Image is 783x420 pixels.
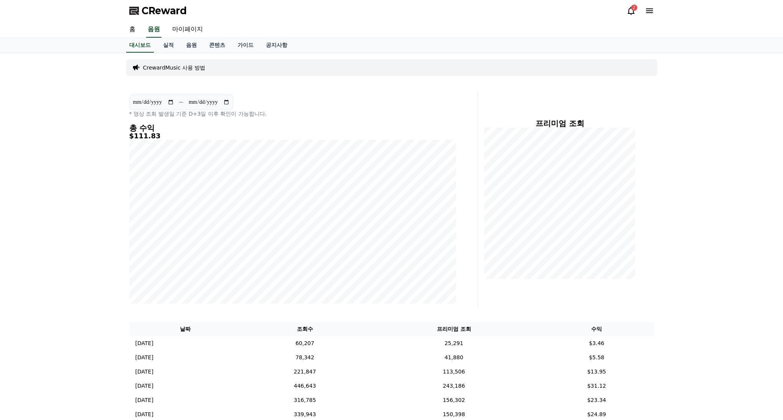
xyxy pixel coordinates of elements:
[241,379,368,393] td: 446,643
[241,350,368,365] td: 78,342
[157,38,180,53] a: 실적
[203,38,231,53] a: 콘텐츠
[143,64,206,71] a: CrewardMusic 사용 방법
[539,379,654,393] td: $31.12
[231,38,260,53] a: 가이드
[166,22,209,38] a: 마이페이지
[142,5,187,17] span: CReward
[129,132,456,140] h5: $111.83
[135,396,153,404] p: [DATE]
[179,98,184,107] p: ~
[368,350,539,365] td: 41,880
[539,350,654,365] td: $5.58
[135,382,153,390] p: [DATE]
[539,336,654,350] td: $3.46
[484,119,636,128] h4: 프리미엄 조회
[241,365,368,379] td: 221,847
[368,336,539,350] td: 25,291
[368,365,539,379] td: 113,506
[135,354,153,362] p: [DATE]
[135,339,153,347] p: [DATE]
[135,368,153,376] p: [DATE]
[626,6,636,15] a: 2
[129,322,242,336] th: 날짜
[129,110,456,118] p: * 영상 조회 발생일 기준 D+3일 이후 확인이 가능합니다.
[539,322,654,336] th: 수익
[129,124,456,132] h4: 총 수익
[539,393,654,407] td: $23.34
[241,393,368,407] td: 316,785
[135,410,153,418] p: [DATE]
[368,322,539,336] th: 프리미엄 조회
[368,379,539,393] td: 243,186
[631,5,637,11] div: 2
[146,22,162,38] a: 음원
[129,5,187,17] a: CReward
[260,38,293,53] a: 공지사항
[241,322,368,336] th: 조회수
[539,365,654,379] td: $13.95
[126,38,154,53] a: 대시보드
[241,336,368,350] td: 60,207
[123,22,142,38] a: 홈
[180,38,203,53] a: 음원
[368,393,539,407] td: 156,302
